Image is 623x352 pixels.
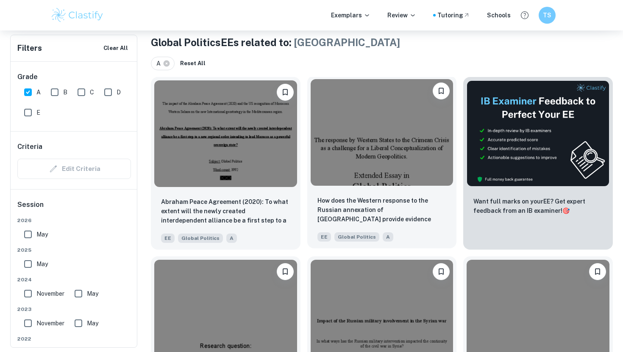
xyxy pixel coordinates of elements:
h6: Grade [17,72,131,82]
h6: Filters [17,42,42,54]
span: [GEOGRAPHIC_DATA] [294,36,400,48]
button: Bookmark [589,263,606,280]
span: May [36,230,48,239]
span: B [63,88,67,97]
span: Global Politics [334,232,379,242]
button: Bookmark [433,82,450,99]
span: EE [161,234,175,243]
span: 🎯 [562,207,570,214]
p: Review [387,11,416,20]
img: Clastify logo [50,7,104,24]
span: A [156,59,164,68]
button: Bookmark [277,263,294,280]
span: EE [317,232,331,242]
span: A [226,234,237,243]
span: A [383,232,393,242]
p: How does the Western response to the Russian annexation of Crimea provide evidence against a mode... [317,196,447,225]
button: TS [539,7,556,24]
span: 2024 [17,276,131,283]
span: 2022 [17,335,131,343]
a: BookmarkAbraham Peace Agreement (2020): To what extent will the newly created interdependent alli... [151,77,300,250]
button: Reset All [178,57,208,70]
p: Want full marks on your EE ? Get expert feedback from an IB examiner! [473,197,603,215]
h1: Global Politics EEs related to: [151,35,613,50]
a: BookmarkHow does the Western response to the Russian annexation of Crimea provide evidence agains... [307,77,457,250]
button: Clear All [101,42,130,55]
p: Abraham Peace Agreement (2020): To what extent will the newly created interdependent alliance be ... [161,197,290,226]
img: Global Politics EE example thumbnail: How does the Western response to the Rus [311,79,453,186]
span: Global Politics [178,234,223,243]
span: E [36,108,40,117]
p: Exemplars [331,11,370,20]
a: ThumbnailWant full marks on yourEE? Get expert feedback from an IB examiner! [463,77,613,250]
span: November [36,319,64,328]
h6: TS [542,11,552,20]
img: Thumbnail [467,80,609,187]
button: Bookmark [433,263,450,280]
span: 2026 [17,217,131,224]
div: A [151,57,175,70]
span: 2023 [17,305,131,313]
img: Global Politics EE example thumbnail: Abraham Peace Agreement (2020): To what [154,80,297,187]
span: May [36,259,48,269]
button: Bookmark [277,84,294,101]
span: May [87,289,98,298]
h6: Session [17,200,131,217]
span: D [117,88,121,97]
div: Criteria filters are unavailable when searching by topic [17,159,131,179]
span: A [36,88,41,97]
span: November [36,289,64,298]
span: May [87,319,98,328]
a: Schools [487,11,511,20]
h6: Criteria [17,142,42,152]
button: Help and Feedback [517,8,532,22]
span: C [90,88,94,97]
span: 2025 [17,246,131,254]
a: Tutoring [437,11,470,20]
